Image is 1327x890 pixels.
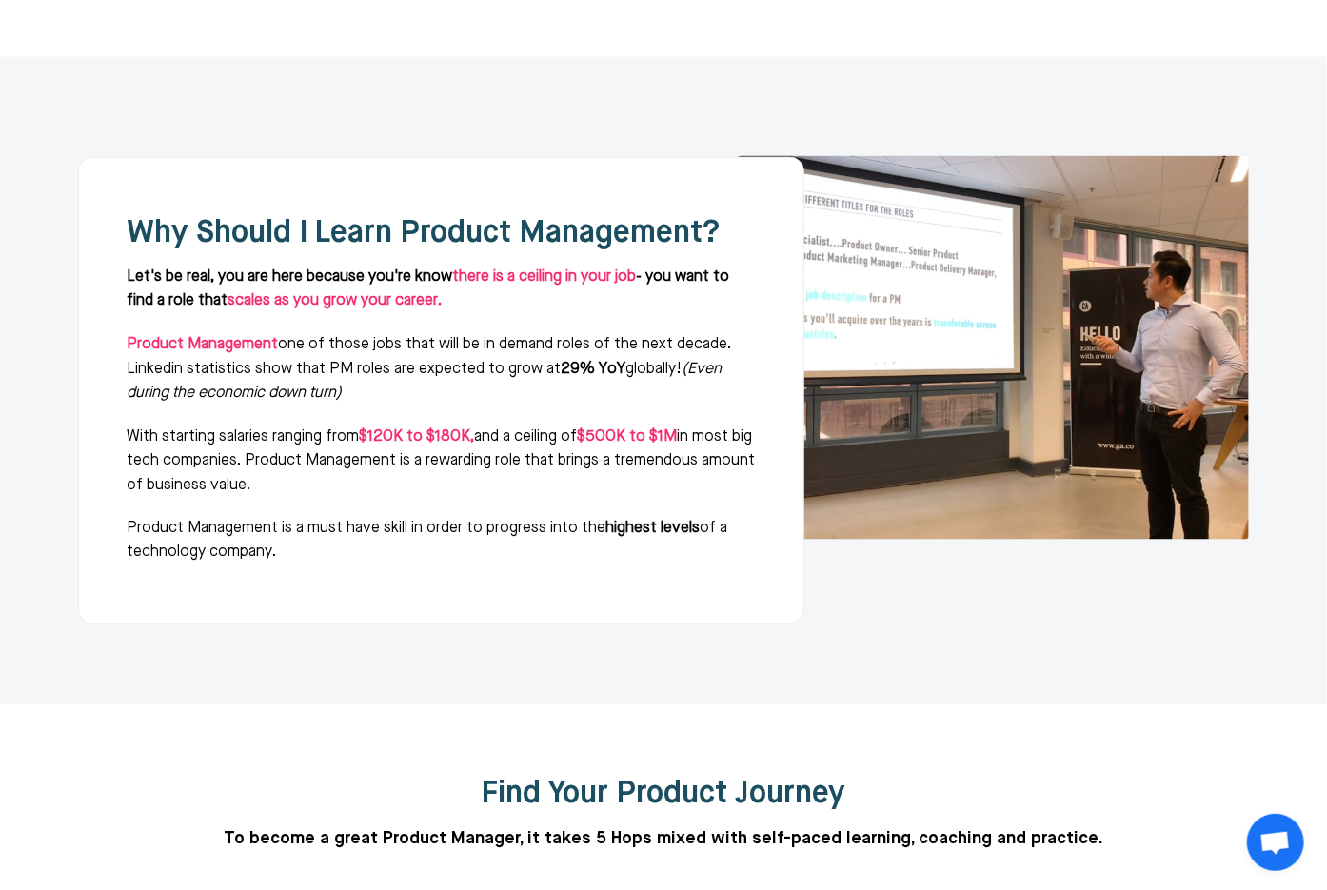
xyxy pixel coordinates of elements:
[561,362,625,377] strong: 29% YoY
[64,826,1263,854] p: To become a great Product Manager, it takes 5 Hops mixed with self-paced learning, coaching and p...
[1247,814,1304,871] div: Open chat
[228,293,442,308] span: scales as you grow your career.
[127,333,756,406] p: one of those jobs that will be in demand roles of the next decade. Linkedin statistics show that ...
[127,269,729,309] strong: Let's be real, you are here because you're know - you want to find a role that
[577,429,677,445] span: $500K to $1M
[482,780,846,810] span: Find Your Product Journey
[359,429,474,445] strong: $120K to $180K,
[605,522,700,537] strong: highest levels
[127,518,756,566] p: Product Management is a must have skill in order to progress into the of a technology company.
[127,425,756,499] p: With starting salaries ranging from and a ceiling of in most big tech companies. Product Manageme...
[127,337,278,352] strong: Product Management
[452,269,636,285] span: there is a ceiling in your job
[127,218,720,248] span: Why Should I Learn Product Management?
